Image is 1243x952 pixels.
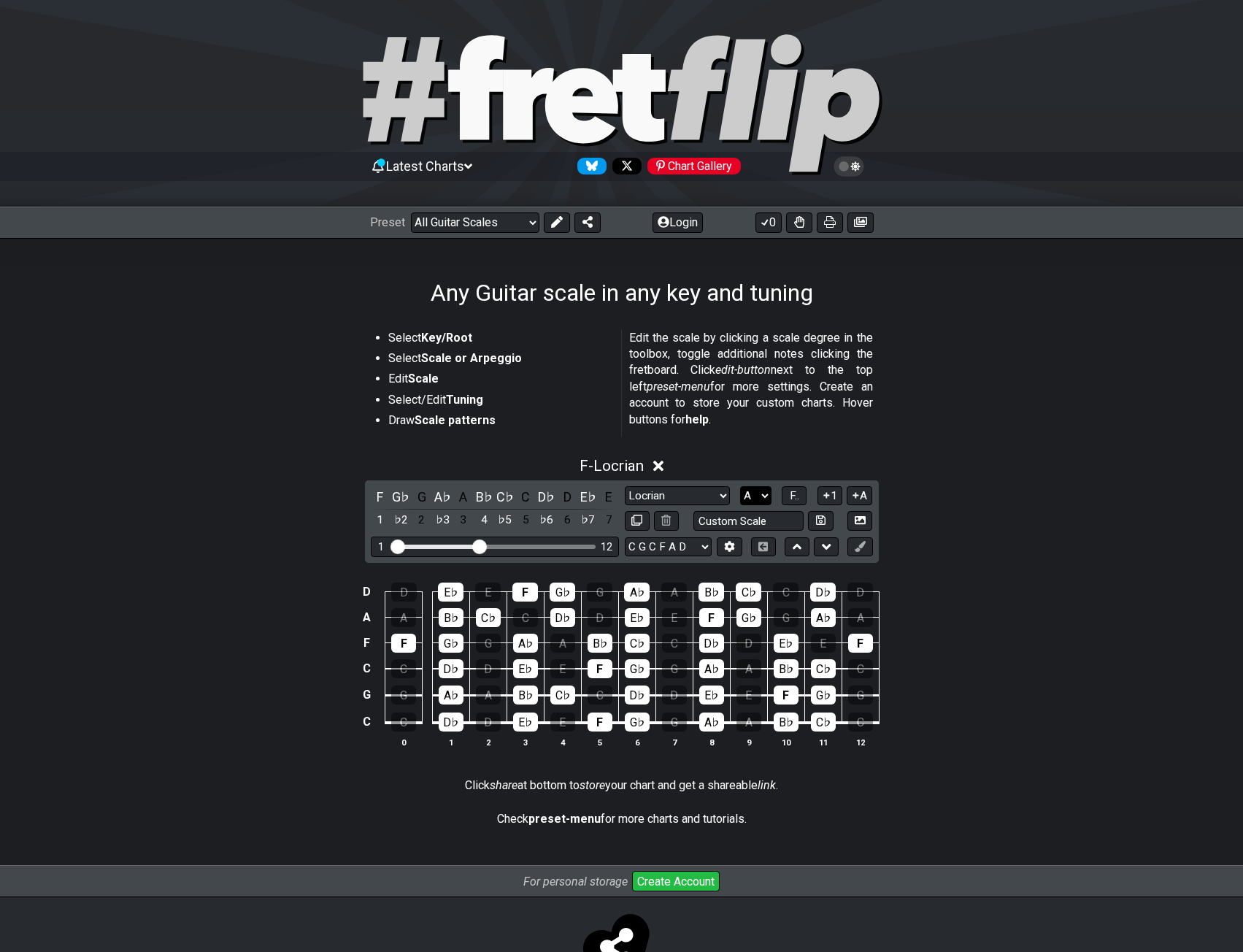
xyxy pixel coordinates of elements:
div: G♭ [550,583,575,602]
div: toggle scale degree [496,510,515,530]
div: toggle scale degree [391,510,410,530]
div: A♭ [624,583,650,602]
div: toggle pitch class [454,487,473,507]
button: A [847,486,872,506]
select: Scale [625,486,730,506]
div: toggle pitch class [433,487,452,507]
div: E♭ [513,713,538,732]
span: Latest Charts [386,158,464,174]
div: G [848,686,873,705]
div: A♭ [513,634,538,653]
div: C♭ [811,713,836,732]
div: C [848,659,873,678]
div: D [391,583,417,602]
button: 1 [817,486,842,506]
em: link [758,778,776,792]
button: Share Preset [574,212,601,233]
div: C♭ [625,634,650,653]
div: D [476,713,501,732]
div: A♭ [439,686,463,705]
div: G♭ [811,686,836,705]
button: Login [653,212,703,233]
div: E [550,713,575,732]
div: A [848,608,873,627]
th: 2 [469,734,507,750]
div: E [475,583,501,602]
button: Create Image [847,511,872,531]
em: edit-button [715,363,771,377]
li: Edit [388,371,612,391]
div: E [662,608,687,627]
strong: Scale or Arpeggio [421,351,522,365]
th: 4 [544,734,581,750]
a: Follow #fretflip at Bluesky [572,158,607,174]
th: 7 [655,734,693,750]
div: F [588,659,612,678]
div: B♭ [774,713,798,732]
div: E♭ [513,659,538,678]
div: D♭ [439,713,463,732]
div: E [550,659,575,678]
button: Print [817,212,843,233]
td: C [358,708,375,736]
div: F [699,608,724,627]
div: G [774,608,798,627]
th: 6 [618,734,655,750]
button: Toggle horizontal chord view [751,537,776,557]
div: toggle pitch class [558,487,577,507]
th: 8 [693,734,730,750]
div: C [848,713,873,732]
select: Tuning [625,537,712,557]
th: 11 [804,734,842,750]
div: toggle scale degree [599,510,618,530]
button: Delete [654,511,679,531]
i: For personal storage [523,875,628,888]
div: D♭ [439,659,463,678]
div: A♭ [811,608,836,627]
div: toggle pitch class [516,487,535,507]
div: D [662,686,687,705]
div: toggle scale degree [412,510,431,530]
p: Check for more charts and tutorials. [497,811,747,827]
div: E [811,634,836,653]
div: C♭ [736,583,761,602]
div: E♭ [699,686,724,705]
div: G [662,713,687,732]
div: toggle scale degree [433,510,452,530]
div: C [391,713,416,732]
div: 1 [378,541,384,553]
div: Chart Gallery [647,158,741,174]
div: A♭ [699,659,724,678]
div: C♭ [811,659,836,678]
strong: Scale patterns [415,413,496,427]
li: Select [388,350,612,371]
span: F - Locrian [580,457,644,475]
span: Toggle light / dark theme [841,160,858,173]
div: D♭ [810,583,836,602]
h1: Any Guitar scale in any key and tuning [431,279,813,307]
button: Move down [814,537,839,557]
div: toggle scale degree [474,510,493,530]
em: store [580,778,605,792]
th: 3 [507,734,544,750]
div: E♭ [774,634,798,653]
p: Edit the scale by clicking a scale degree in the toolbox, toggle additional notes clicking the fr... [629,330,873,428]
button: Copy [625,511,650,531]
strong: preset-menu [528,812,601,826]
th: 12 [842,734,879,750]
div: E♭ [438,583,463,602]
div: D♭ [625,686,650,705]
button: First click edit preset to enable marker editing [847,537,872,557]
a: #fretflip at Pinterest [642,158,741,174]
div: B♭ [588,634,612,653]
div: D [588,608,612,627]
div: toggle scale degree [579,510,598,530]
div: B♭ [439,608,463,627]
div: D♭ [550,608,575,627]
div: C♭ [476,608,501,627]
div: A [661,583,687,602]
div: toggle pitch class [496,487,515,507]
div: G [391,686,416,705]
div: toggle scale degree [537,510,556,530]
div: C [662,634,687,653]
